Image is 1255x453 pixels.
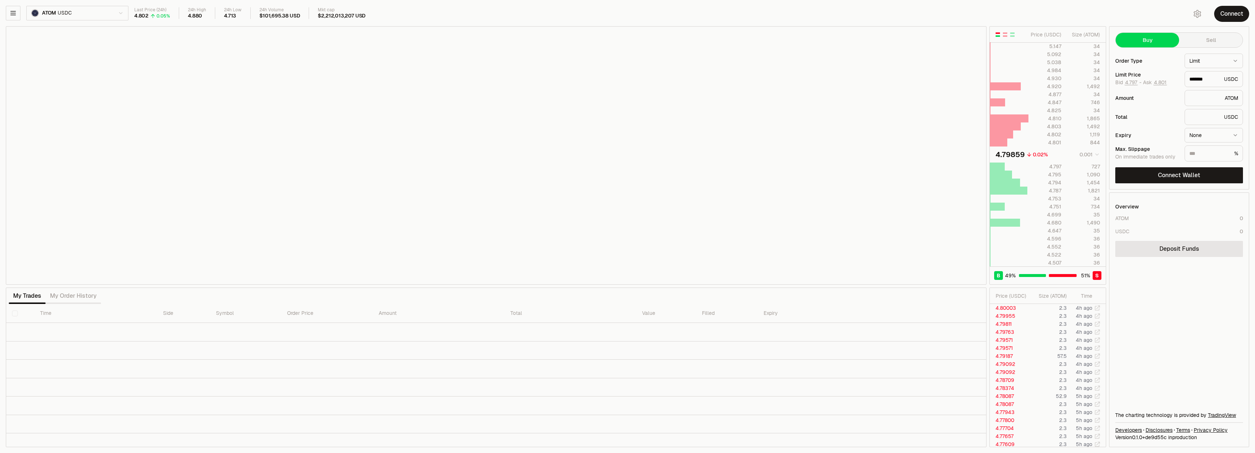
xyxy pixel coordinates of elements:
div: Expiry [1115,133,1179,138]
td: 2.3 [1030,328,1067,336]
div: Mkt cap [318,7,366,13]
a: Privacy Policy [1194,426,1228,434]
span: 51 % [1081,272,1090,279]
button: Buy [1116,33,1179,47]
td: 4.80003 [990,304,1030,312]
div: 4.797 [1029,163,1061,170]
div: 34 [1067,51,1100,58]
span: Ask [1143,79,1167,86]
button: Show Buy and Sell Orders [995,32,1001,38]
time: 4h ago [1076,305,1092,311]
td: 4.79187 [990,352,1030,360]
div: 34 [1067,43,1100,50]
div: 4.699 [1029,211,1061,218]
div: Price ( USDC ) [1029,31,1061,38]
td: 2.3 [1030,368,1067,376]
button: Sell [1179,33,1243,47]
div: 34 [1067,59,1100,66]
a: Disclosures [1146,426,1173,434]
div: 4.522 [1029,251,1061,258]
div: 34 [1067,67,1100,74]
div: 4.847 [1029,99,1061,106]
div: 1,492 [1067,123,1100,130]
time: 4h ago [1076,377,1092,383]
div: $101,695.38 USD [259,13,300,19]
td: 4.77800 [990,416,1030,424]
button: 4.797 [1124,79,1138,85]
div: 0.02% [1033,151,1048,158]
div: 36 [1067,251,1100,258]
div: Max. Slippage [1115,147,1179,152]
span: 49 % [1005,272,1016,279]
td: 4.79571 [990,336,1030,344]
div: % [1185,145,1243,161]
span: Bid - [1115,79,1142,86]
div: 5.092 [1029,51,1061,58]
span: de9d55ce17949e008fb62f719d96d919b3f33879 [1145,434,1167,441]
th: Value [636,304,696,323]
div: 36 [1067,243,1100,250]
div: 4.647 [1029,227,1061,234]
td: 4.77609 [990,440,1030,448]
div: Last Price (24h) [134,7,170,13]
button: My Trades [9,289,46,303]
time: 4h ago [1076,337,1092,343]
div: 4.984 [1029,67,1061,74]
td: 52.9 [1030,392,1067,400]
time: 5h ago [1076,441,1092,448]
iframe: Financial Chart [6,27,986,284]
div: 4.801 [1029,139,1061,146]
td: 4.78087 [990,400,1030,408]
div: 4.713 [224,13,236,19]
td: 2.3 [1030,400,1067,408]
span: S [1095,272,1099,279]
button: None [1185,128,1243,142]
a: TradingView [1208,412,1236,418]
div: 0.05% [157,13,170,19]
div: 4.795 [1029,171,1061,178]
time: 5h ago [1076,433,1092,440]
div: 4.810 [1029,115,1061,122]
div: 4.552 [1029,243,1061,250]
td: 4.78374 [990,384,1030,392]
div: 4.802 [134,13,148,19]
th: Filled [696,304,758,323]
div: 4.596 [1029,235,1061,242]
th: Total [505,304,636,323]
td: 2.3 [1030,312,1067,320]
time: 4h ago [1076,385,1092,391]
div: 746 [1067,99,1100,106]
button: Show Buy Orders Only [1009,32,1015,38]
a: Deposit Funds [1115,241,1243,257]
div: 24h Volume [259,7,300,13]
div: ATOM [1185,90,1243,106]
div: 4.803 [1029,123,1061,130]
th: Order Price [281,304,373,323]
div: 34 [1067,91,1100,98]
div: Order Type [1115,58,1179,63]
div: Amount [1115,95,1179,101]
div: ATOM [1115,215,1129,222]
td: 2.3 [1030,320,1067,328]
div: 4.680 [1029,219,1061,226]
span: USDC [58,10,72,16]
time: 4h ago [1076,361,1092,367]
div: 4.802 [1029,131,1061,138]
td: 2.3 [1030,440,1067,448]
div: USDC [1185,109,1243,125]
div: 34 [1067,195,1100,202]
button: Show Sell Orders Only [1002,32,1008,38]
div: 0 [1240,215,1243,222]
div: Price ( USDC ) [996,292,1030,300]
th: Side [157,304,210,323]
td: 2.3 [1030,304,1067,312]
div: 0 [1240,228,1243,235]
td: 2.3 [1030,360,1067,368]
td: 2.3 [1030,376,1067,384]
time: 5h ago [1076,393,1092,399]
td: 2.3 [1030,416,1067,424]
td: 2.3 [1030,336,1067,344]
div: 4.794 [1029,179,1061,186]
div: USDC [1115,228,1129,235]
div: 34 [1067,75,1100,82]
